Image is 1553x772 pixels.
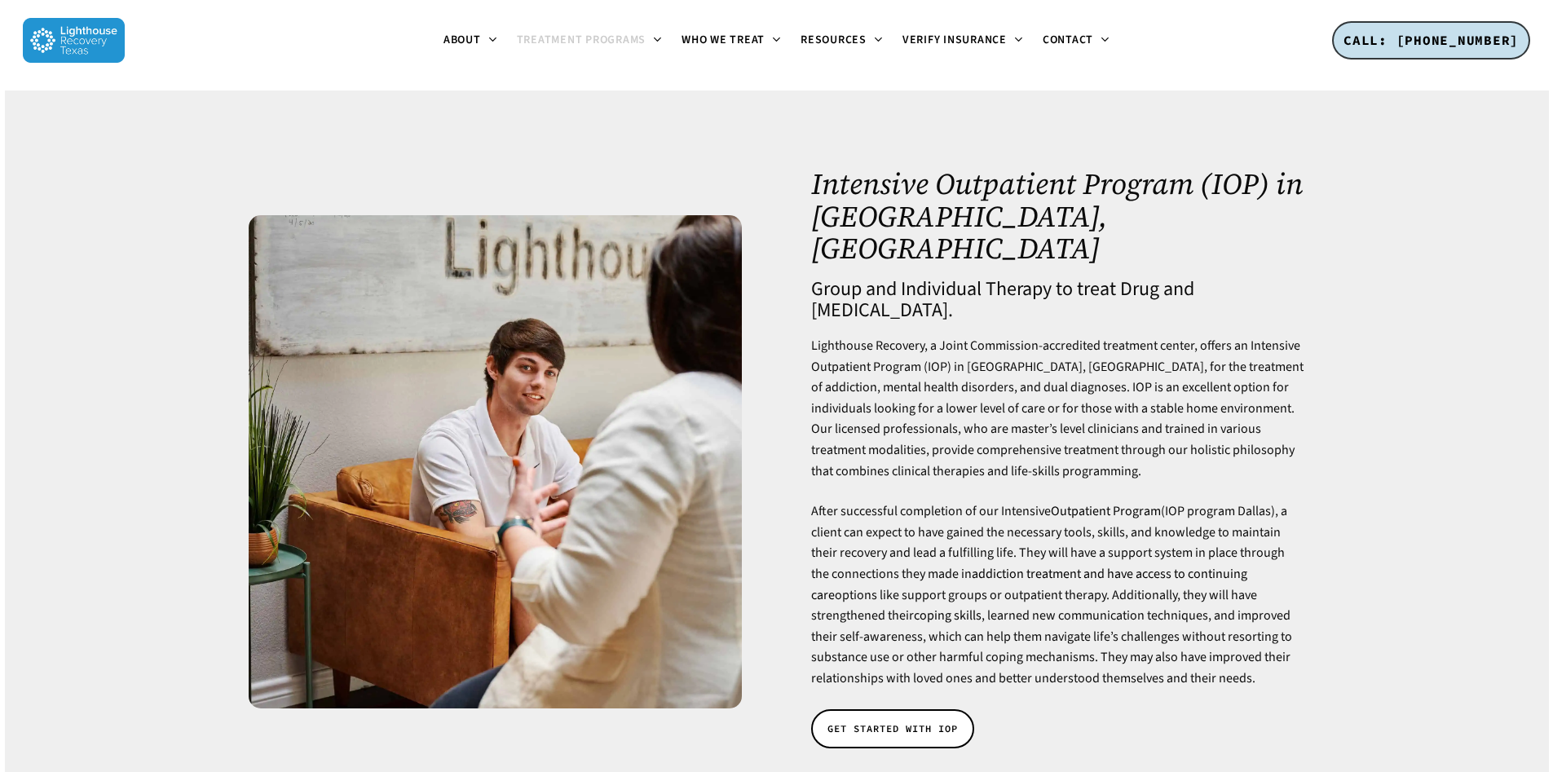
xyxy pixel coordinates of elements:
[517,32,646,48] span: Treatment Programs
[811,279,1304,321] h4: Group and Individual Therapy to treat Drug and [MEDICAL_DATA].
[1343,32,1519,48] span: CALL: [PHONE_NUMBER]
[801,32,867,48] span: Resources
[1033,34,1119,47] a: Contact
[682,32,765,48] span: Who We Treat
[827,721,958,737] span: GET STARTED WITH IOP
[434,34,507,47] a: About
[1332,21,1530,60] a: CALL: [PHONE_NUMBER]
[23,18,125,63] img: Lighthouse Recovery Texas
[672,34,791,47] a: Who We Treat
[507,34,673,47] a: Treatment Programs
[811,501,1304,689] p: After successful completion of our Intensive (IOP program Dallas), a client can expect to have ga...
[1051,502,1161,520] a: Outpatient Program
[791,34,893,47] a: Resources
[893,34,1033,47] a: Verify Insurance
[914,607,982,624] a: coping skills
[443,32,481,48] span: About
[811,168,1304,265] h1: Intensive Outpatient Program (IOP) in [GEOGRAPHIC_DATA], [GEOGRAPHIC_DATA]
[1043,32,1093,48] span: Contact
[811,565,1247,604] a: addiction treatment and have access to continuing care
[811,709,974,748] a: GET STARTED WITH IOP
[902,32,1007,48] span: Verify Insurance
[811,336,1304,501] p: Lighthouse Recovery, a Joint Commission-accredited treatment center, offers an Intensive Outpatie...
